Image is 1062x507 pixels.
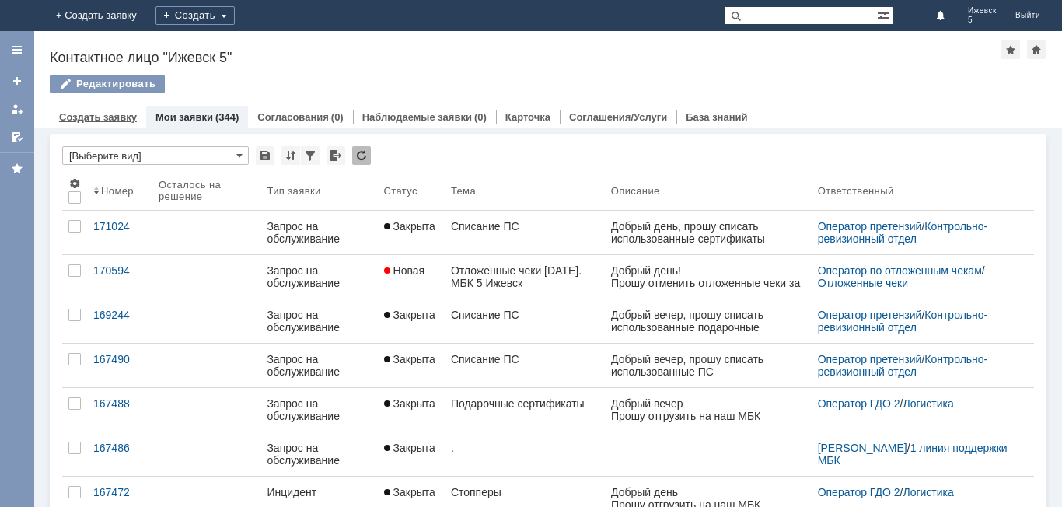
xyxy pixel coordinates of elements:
[818,309,988,334] a: Контрольно-ревизионный отдел
[87,171,152,211] th: Номер
[903,486,953,498] a: Логистика
[93,220,146,233] div: 171024
[378,432,445,476] a: Закрыта
[260,432,377,476] a: Запрос на обслуживание
[968,6,997,16] span: Ижевск
[267,185,320,197] div: Тип заявки
[155,111,213,123] a: Мои заявки
[903,397,953,410] a: Логистика
[87,344,152,387] a: 167490
[818,220,988,245] a: Контрольно-ревизионный отдел
[257,111,329,123] a: Согласования
[384,309,435,321] span: Закрыта
[5,124,30,149] a: Мои согласования
[818,353,988,378] a: Контрольно-ревизионный отдел
[260,255,377,299] a: Запрос на обслуживание
[93,442,146,454] div: 167486
[818,264,1015,289] div: /
[378,255,445,299] a: Новая
[267,442,371,467] div: Запрос на обслуживание
[331,111,344,123] div: (0)
[93,486,146,498] div: 167472
[68,177,81,190] span: Настройки
[260,344,377,387] a: Запрос на обслуживание
[267,220,371,245] div: Запрос на обслуживание
[50,50,1001,65] div: Контактное лицо "Ижевск 5"
[451,220,599,233] div: Списание ПС
[260,388,377,432] a: Запрос на обслуживание
[1027,40,1046,59] div: Сделать домашней страницей
[384,185,417,197] div: Статус
[451,309,599,321] div: Списание ПС
[818,353,1015,378] div: /
[5,68,30,93] a: Создать заявку
[93,309,146,321] div: 169244
[384,442,435,454] span: Закрыта
[818,397,900,410] a: Оператор ГДО 2
[384,397,435,410] span: Закрыта
[445,255,605,299] a: Отложенные чеки [DATE]. МБК 5 Ижевск
[451,486,599,498] div: Стопперы
[378,299,445,343] a: Закрыта
[87,211,152,254] a: 171024
[445,344,605,387] a: Списание ПС
[818,442,907,454] a: [PERSON_NAME]
[378,388,445,432] a: Закрыта
[155,6,235,25] div: Создать
[686,111,747,123] a: База знаний
[101,185,134,197] div: Номер
[384,264,425,277] span: Новая
[611,185,660,197] div: Описание
[451,353,599,365] div: Списание ПС
[818,442,1015,467] div: /
[93,264,146,277] div: 170594
[260,299,377,343] a: Запрос на обслуживание
[818,309,922,321] a: Оператор претензий
[281,146,300,165] div: Сортировка...
[445,388,605,432] a: Подарочные сертификаты
[260,171,377,211] th: Тип заявки
[877,7,893,22] span: Расширенный поиск
[215,111,239,123] div: (344)
[451,442,599,454] div: .
[569,111,667,123] a: Соглашения/Услуги
[93,353,146,365] div: 167490
[505,111,550,123] a: Карточка
[818,220,1015,245] div: /
[352,146,371,165] div: Обновлять список
[260,211,377,254] a: Запрос на обслуживание
[445,211,605,254] a: Списание ПС
[818,185,894,197] div: Ответственный
[445,171,605,211] th: Тема
[159,179,242,202] div: Осталось на решение
[267,397,371,422] div: Запрос на обслуживание
[301,146,320,165] div: Фильтрация...
[968,16,997,25] span: 5
[152,171,260,211] th: Осталось на решение
[87,432,152,476] a: 167486
[59,111,137,123] a: Создать заявку
[818,277,908,289] a: Отложенные чеки
[87,255,152,299] a: 170594
[818,442,1011,467] a: 1 линия поддержки МБК
[327,146,345,165] div: Экспорт списка
[818,486,1015,498] div: /
[5,96,30,121] a: Мои заявки
[384,220,435,233] span: Закрыта
[256,146,274,165] div: Сохранить вид
[818,486,900,498] a: Оператор ГДО 2
[267,309,371,334] div: Запрос на обслуживание
[378,344,445,387] a: Закрыта
[451,264,599,289] div: Отложенные чеки [DATE]. МБК 5 Ижевск
[87,299,152,343] a: 169244
[818,353,922,365] a: Оператор претензий
[818,397,1015,410] div: /
[267,353,371,378] div: Запрос на обслуживание
[384,486,435,498] span: Закрыта
[451,397,599,410] div: Подарочные сертификаты
[812,171,1022,211] th: Ответственный
[445,432,605,476] a: .
[818,309,1015,334] div: /
[445,299,605,343] a: Списание ПС
[93,397,146,410] div: 167488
